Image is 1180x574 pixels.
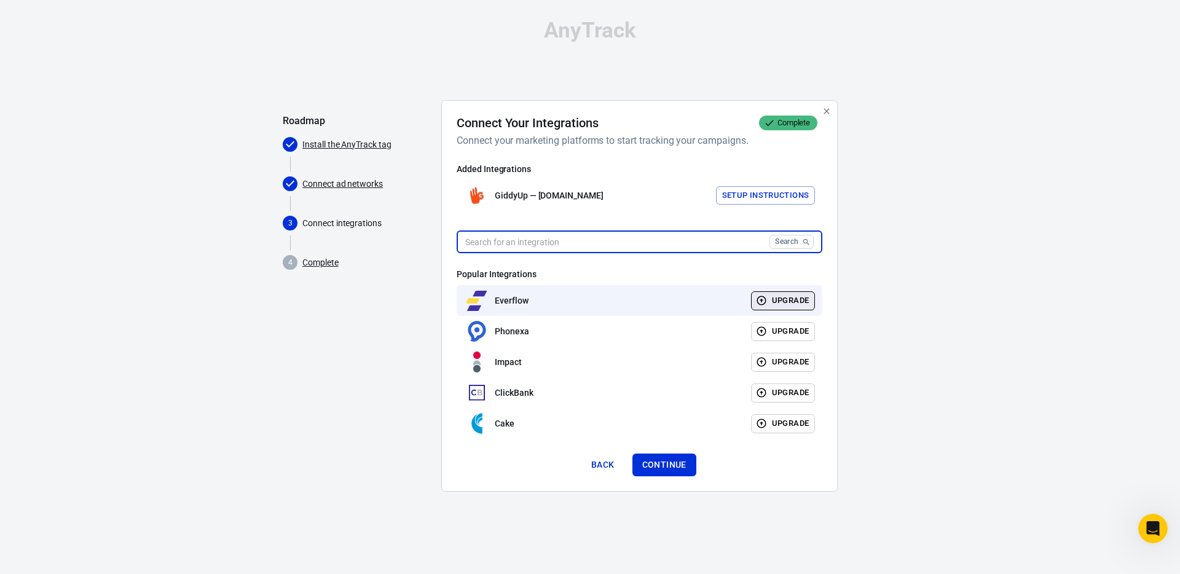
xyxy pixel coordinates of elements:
[283,20,897,41] div: AnyTrack
[466,321,487,342] img: Phonexa
[769,235,814,249] button: Search
[751,383,816,403] button: Upgrade
[302,178,383,191] a: Connect ad networks
[751,353,816,372] button: Upgrade
[495,387,533,399] p: ClickBank
[302,217,431,230] p: Connect integrations
[466,413,487,434] img: Cake
[751,414,816,433] button: Upgrade
[632,454,696,476] button: Continue
[457,230,765,253] input: Search for an integration
[466,185,487,206] img: GiddyUp
[302,138,391,151] a: Install the AnyTrack tag
[457,163,822,175] h6: Added Integrations
[773,117,816,129] span: Complete
[466,352,487,372] img: Impact
[457,133,817,148] h6: Connect your marketing platforms to start tracking your campaigns.
[288,258,293,267] text: 4
[751,322,816,341] button: Upgrade
[457,116,599,130] h4: Connect Your Integrations
[283,115,431,127] h5: Roadmap
[466,382,487,403] img: ClickBank
[716,186,816,205] button: Setup Instructions
[751,291,816,310] button: Upgrade
[1138,514,1168,543] iframe: Intercom live chat
[457,268,822,280] h6: Popular Integrations
[288,219,293,227] text: 3
[495,417,514,430] p: Cake
[466,290,487,311] img: Everflow
[583,454,623,476] button: Back
[495,325,529,338] p: Phonexa
[495,189,604,202] p: GiddyUp — [DOMAIN_NAME]
[495,356,522,369] p: Impact
[495,294,529,307] p: Everflow
[302,256,339,269] a: Complete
